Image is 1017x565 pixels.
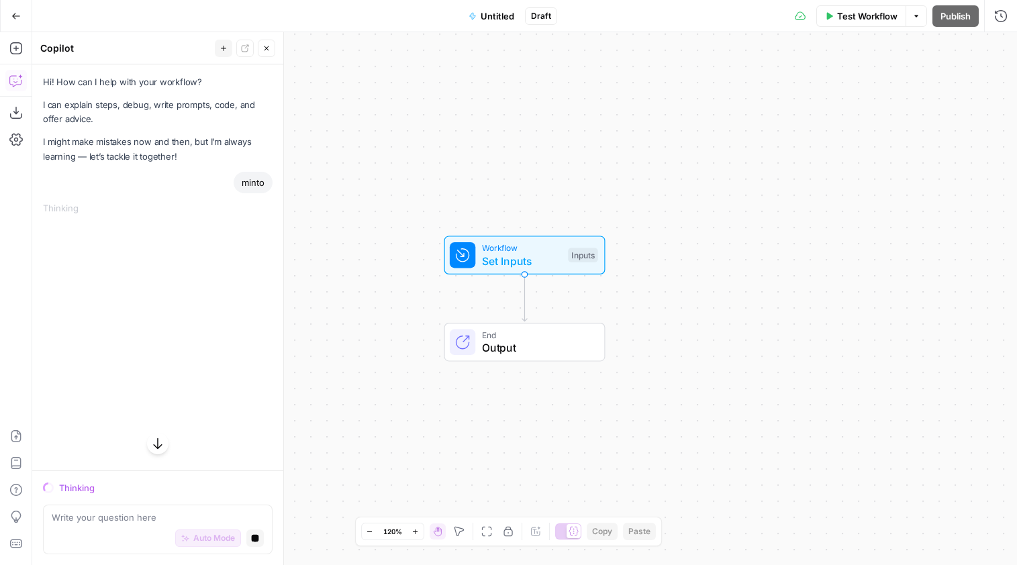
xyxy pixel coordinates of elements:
span: Publish [940,9,971,23]
span: Set Inputs [482,253,562,269]
span: Test Workflow [837,9,898,23]
button: Auto Mode [175,529,241,547]
div: Thinking [43,201,273,215]
span: End [482,328,591,341]
span: Untitled [481,9,514,23]
div: ... [79,201,87,215]
button: Copy [587,523,618,540]
g: Edge from start to end [522,274,527,321]
span: Paste [628,525,650,537]
button: Publish [932,5,979,27]
span: Workflow [482,242,562,254]
span: Auto Mode [193,532,235,544]
span: 120% [383,526,402,537]
div: Inputs [568,248,597,262]
p: I might make mistakes now and then, but I’m always learning — let’s tackle it together! [43,135,273,163]
span: Copy [592,525,612,537]
div: minto [234,172,273,193]
span: Draft [531,10,551,22]
div: Thinking [59,481,273,495]
div: Copilot [40,42,211,55]
button: Paste [623,523,656,540]
p: I can explain steps, debug, write prompts, code, and offer advice. [43,98,273,126]
div: EndOutput [400,323,650,362]
button: Untitled [461,5,522,27]
p: Hi! How can I help with your workflow? [43,75,273,89]
span: Output [482,340,591,356]
button: Test Workflow [816,5,906,27]
div: WorkflowSet InputsInputs [400,236,650,274]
